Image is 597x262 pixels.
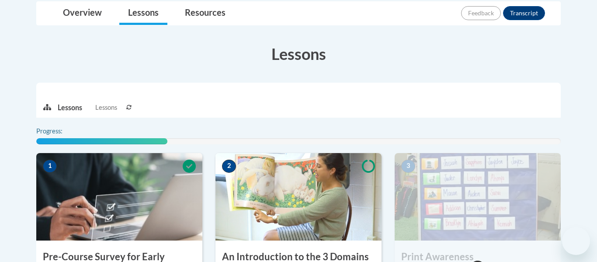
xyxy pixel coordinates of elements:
iframe: Button to launch messaging window [562,227,590,255]
a: Overview [54,2,111,25]
label: Progress: [36,126,87,136]
h3: Lessons [36,43,561,65]
a: Lessons [119,2,167,25]
span: 3 [401,160,415,173]
span: Lessons [95,103,117,112]
img: Course Image [215,153,382,241]
img: Course Image [36,153,202,241]
button: Feedback [461,6,501,20]
img: Course Image [395,153,561,241]
button: Transcript [503,6,545,20]
p: Lessons [58,103,82,112]
a: Resources [176,2,234,25]
span: 2 [222,160,236,173]
span: 1 [43,160,57,173]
